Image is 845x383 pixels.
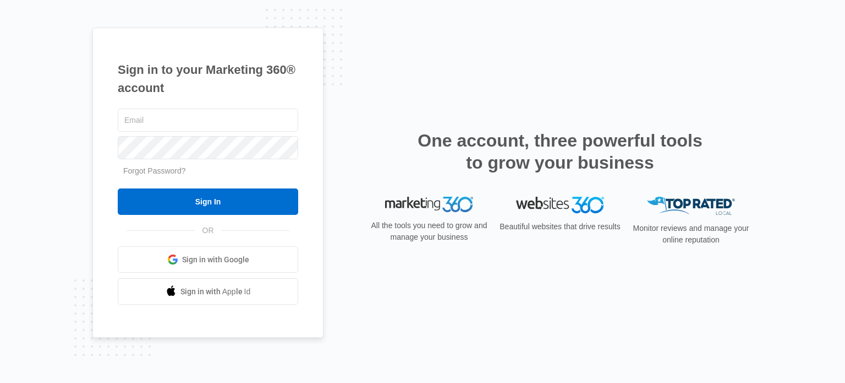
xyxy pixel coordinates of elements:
span: Sign in with Apple Id [180,286,251,298]
p: Beautiful websites that drive results [498,221,622,233]
img: Websites 360 [516,197,604,213]
h2: One account, three powerful tools to grow your business [414,130,706,174]
img: Marketing 360 [385,197,473,212]
a: Sign in with Apple Id [118,278,298,305]
span: OR [195,225,222,236]
span: Sign in with Google [182,254,249,266]
img: Top Rated Local [647,197,735,215]
h1: Sign in to your Marketing 360® account [118,61,298,97]
input: Sign In [118,188,298,215]
p: All the tools you need to grow and manage your business [367,220,491,243]
p: Monitor reviews and manage your online reputation [629,223,753,246]
input: Email [118,109,298,132]
a: Forgot Password? [123,166,186,175]
a: Sign in with Google [118,246,298,273]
